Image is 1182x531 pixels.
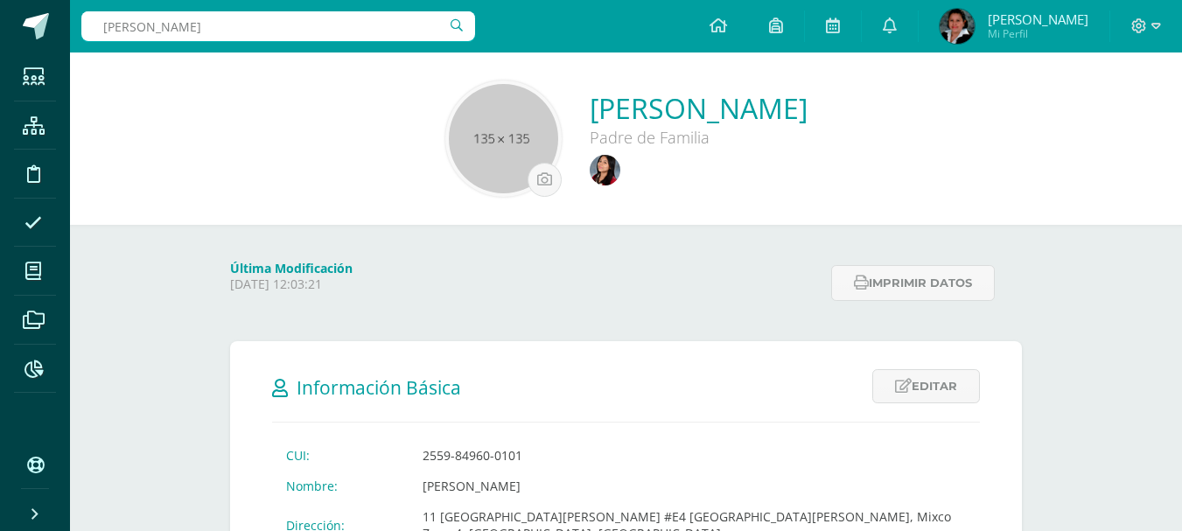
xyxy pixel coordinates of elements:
[272,440,409,471] td: CUI:
[409,440,980,471] td: 2559-84960-0101
[988,10,1088,28] span: [PERSON_NAME]
[230,276,821,292] p: [DATE] 12:03:21
[409,471,980,501] td: [PERSON_NAME]
[449,84,558,193] img: 135x135
[590,155,620,185] img: 23eb8c0f140323ea89e8f40ad7c014c0.png
[230,260,821,276] h4: Última Modificación
[590,127,808,148] div: Padre de Familia
[297,375,461,400] span: Información Básica
[590,89,808,127] a: [PERSON_NAME]
[831,265,995,301] button: Imprimir datos
[81,11,475,41] input: Busca un usuario...
[872,369,980,403] a: Editar
[272,471,409,501] td: Nombre:
[988,26,1088,41] span: Mi Perfil
[940,9,975,44] img: c5e15b6d1c97cfcc5e091a47d8fce03b.png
